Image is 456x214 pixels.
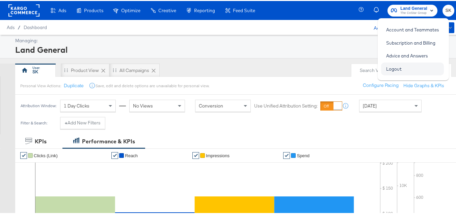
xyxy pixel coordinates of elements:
button: Duplicate [64,81,84,88]
span: Products [84,7,103,12]
div: Search Views [360,66,397,73]
a: Subscription and Billing [381,36,440,48]
a: ✔ [192,151,199,158]
button: Land GeneralThe CoStar Group [387,4,437,16]
span: 1 Day Clicks [64,102,89,108]
button: Configure Pacing [358,78,403,91]
span: [DATE] [363,102,377,108]
span: Optimize [121,7,140,12]
a: ✔ [111,151,118,158]
div: Active A/C Budget [367,21,416,31]
span: Conversion [199,102,223,108]
span: Clicks (Link) [34,152,58,157]
strong: + [65,119,68,125]
div: Save, edit and delete options are unavailable for personal view. [96,82,209,88]
div: Drag to reorder tab [113,67,116,71]
div: Personal View Actions: [20,82,61,88]
span: Land General [400,4,427,11]
span: Creative [158,7,176,12]
div: Performance & KPIs [82,137,135,144]
div: Managing: [15,37,453,43]
span: Feed Suite [233,7,255,12]
button: SK [442,4,454,16]
a: ✔ [20,151,27,158]
span: Reporting [194,7,215,12]
span: Impressions [206,152,230,157]
div: SK [32,68,38,74]
div: Attribution Window: [20,102,57,107]
a: Advice and Answers [381,49,433,61]
span: No Views [133,102,153,108]
a: Logout [381,62,407,74]
button: Hide Graphs & KPIs [403,81,444,88]
span: Ads [58,7,66,12]
span: Ads [7,24,15,29]
a: ✔ [283,151,290,158]
a: Dashboard [24,24,47,29]
span: / [15,24,24,29]
a: Account and Teammates [381,23,444,35]
label: Use Unified Attribution Setting: [254,102,318,108]
button: +Add New Filters [60,116,105,128]
span: Spend [297,152,310,157]
span: Reach [125,152,138,157]
div: Land General [15,43,453,54]
span: SK [445,6,452,14]
div: Drag to reorder tab [64,67,68,71]
div: Product View [71,66,99,73]
span: The CoStar Group [400,9,427,15]
div: All Campaigns [119,66,149,73]
div: KPIs [35,137,47,144]
div: Filter & Search: [20,120,48,124]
